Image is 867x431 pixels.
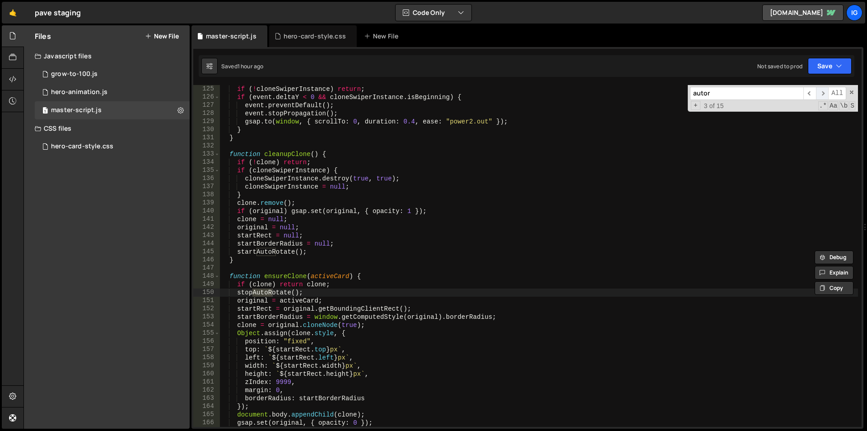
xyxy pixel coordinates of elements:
span: RegExp Search [818,101,828,110]
div: 135 [193,166,220,175]
div: 156 [193,337,220,346]
div: master-script.js [51,106,102,114]
div: 158 [193,354,220,362]
button: Explain [815,266,853,279]
div: 165 [193,411,220,419]
div: 159 [193,362,220,370]
div: 150 [193,289,220,297]
div: 155 [193,329,220,337]
div: 166 [193,419,220,427]
a: [DOMAIN_NAME] [762,5,844,21]
div: 142 [193,223,220,232]
div: 131 [193,134,220,142]
div: Not saved to prod [757,62,802,70]
div: 161 [193,378,220,386]
span: Whole Word Search [839,101,848,110]
div: 16760/45783.js [35,65,190,83]
span: Toggle Replace mode [691,101,700,110]
a: 🤙 [2,2,24,24]
span: Alt-Enter [828,87,846,100]
div: grow-to-100.js [51,70,98,78]
div: 16760/45784.css [35,137,190,156]
div: Saved [221,62,263,70]
div: New File [364,32,402,41]
span: Search In Selection [849,101,855,110]
div: CSS files [24,119,190,137]
div: 134 [193,158,220,166]
div: 153 [193,313,220,321]
span: CaseSensitive Search [829,101,838,110]
span: 1 [42,108,48,115]
h2: Files [35,31,51,41]
span: ​ [803,87,816,100]
span: 3 of 15 [700,102,727,110]
div: hero-animation.js [51,88,107,96]
div: 139 [193,199,220,207]
div: 143 [193,232,220,240]
div: 163 [193,394,220,403]
div: 154 [193,321,220,329]
div: 16760/45785.js [35,83,190,101]
button: Debug [815,251,853,264]
div: 1 hour ago [238,62,264,70]
div: 147 [193,264,220,272]
button: New File [145,33,179,40]
div: 16760/45786.js [35,101,190,119]
div: 133 [193,150,220,158]
div: 136 [193,175,220,183]
div: 144 [193,240,220,248]
div: 132 [193,142,220,150]
div: 145 [193,248,220,256]
button: Copy [815,281,853,295]
div: 157 [193,346,220,354]
div: pave staging [35,7,81,18]
div: 162 [193,386,220,394]
div: 130 [193,126,220,134]
div: hero-card-style.css [284,32,346,41]
div: 141 [193,215,220,223]
div: 125 [193,85,220,93]
div: 137 [193,183,220,191]
div: 152 [193,305,220,313]
div: 140 [193,207,220,215]
button: Save [808,58,852,74]
div: 151 [193,297,220,305]
div: 129 [193,118,220,126]
div: master-script.js [206,32,256,41]
div: 127 [193,101,220,109]
button: Code Only [396,5,471,21]
input: Search for [690,87,803,100]
div: 164 [193,403,220,411]
div: 148 [193,272,220,280]
div: 138 [193,191,220,199]
span: ​ [816,87,829,100]
a: ig [846,5,862,21]
div: 160 [193,370,220,378]
div: 128 [193,109,220,118]
div: Javascript files [24,47,190,65]
div: 149 [193,280,220,289]
div: 126 [193,93,220,101]
div: hero-card-style.css [51,142,113,151]
div: 146 [193,256,220,264]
